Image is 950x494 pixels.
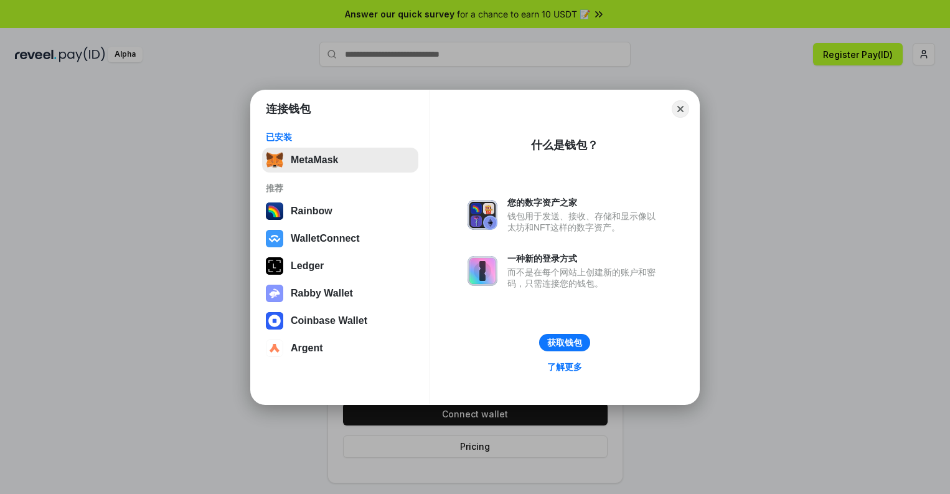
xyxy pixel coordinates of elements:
a: 了解更多 [540,359,590,375]
div: Coinbase Wallet [291,315,367,326]
div: Ledger [291,260,324,272]
div: 您的数字资产之家 [507,197,662,208]
div: WalletConnect [291,233,360,244]
button: Argent [262,336,418,361]
div: 推荐 [266,183,415,194]
div: 什么是钱包？ [531,138,598,153]
img: svg+xml,%3Csvg%20xmlns%3D%22http%3A%2F%2Fwww.w3.org%2F2000%2Fsvg%22%20fill%3D%22none%22%20viewBox... [468,256,497,286]
button: MetaMask [262,148,418,173]
div: Rabby Wallet [291,288,353,299]
img: svg+xml,%3Csvg%20xmlns%3D%22http%3A%2F%2Fwww.w3.org%2F2000%2Fsvg%22%20fill%3D%22none%22%20viewBox... [266,285,283,302]
img: svg+xml,%3Csvg%20fill%3D%22none%22%20height%3D%2233%22%20viewBox%3D%220%200%2035%2033%22%20width%... [266,151,283,169]
div: Rainbow [291,206,332,217]
button: Coinbase Wallet [262,308,418,333]
button: WalletConnect [262,226,418,251]
h1: 连接钱包 [266,102,311,116]
img: svg+xml,%3Csvg%20width%3D%22120%22%20height%3D%22120%22%20viewBox%3D%220%200%20120%20120%22%20fil... [266,202,283,220]
img: svg+xml,%3Csvg%20xmlns%3D%22http%3A%2F%2Fwww.w3.org%2F2000%2Fsvg%22%20width%3D%2228%22%20height%3... [266,257,283,275]
div: MetaMask [291,154,338,166]
img: svg+xml,%3Csvg%20width%3D%2228%22%20height%3D%2228%22%20viewBox%3D%220%200%2028%2028%22%20fill%3D... [266,340,283,357]
img: svg+xml,%3Csvg%20width%3D%2228%22%20height%3D%2228%22%20viewBox%3D%220%200%2028%2028%22%20fill%3D... [266,312,283,330]
div: Argent [291,343,323,354]
button: Close [672,100,689,118]
div: 已安装 [266,131,415,143]
div: 了解更多 [547,361,582,373]
div: 获取钱包 [547,337,582,348]
button: 获取钱包 [539,334,590,351]
div: 一种新的登录方式 [507,253,662,264]
img: svg+xml,%3Csvg%20xmlns%3D%22http%3A%2F%2Fwww.w3.org%2F2000%2Fsvg%22%20fill%3D%22none%22%20viewBox... [468,200,497,230]
button: Ledger [262,254,418,278]
img: svg+xml,%3Csvg%20width%3D%2228%22%20height%3D%2228%22%20viewBox%3D%220%200%2028%2028%22%20fill%3D... [266,230,283,247]
button: Rabby Wallet [262,281,418,306]
button: Rainbow [262,199,418,224]
div: 钱包用于发送、接收、存储和显示像以太坊和NFT这样的数字资产。 [507,211,662,233]
div: 而不是在每个网站上创建新的账户和密码，只需连接您的钱包。 [507,267,662,289]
